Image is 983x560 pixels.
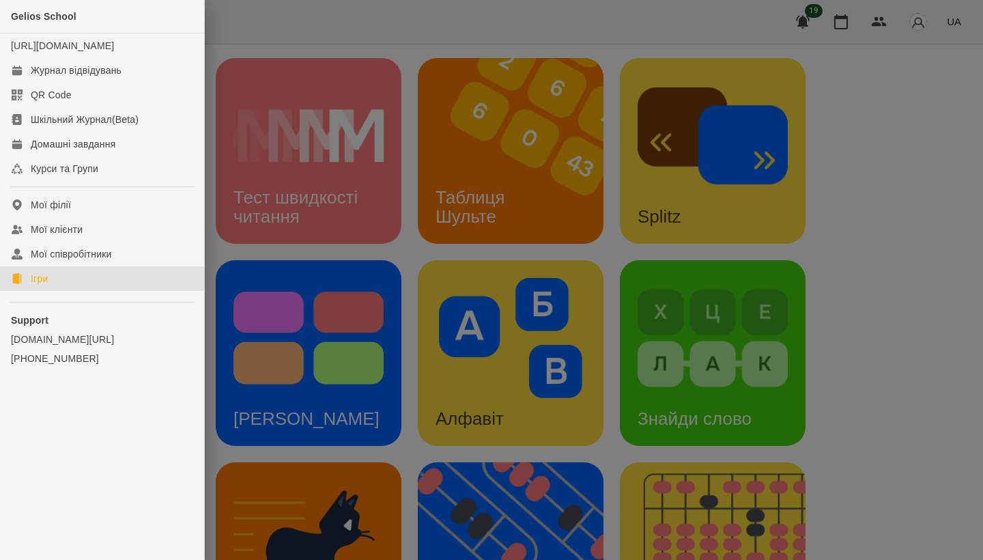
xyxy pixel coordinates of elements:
[11,352,193,365] a: [PHONE_NUMBER]
[31,162,98,176] div: Курси та Групи
[31,223,83,236] div: Мої клієнти
[11,40,114,51] a: [URL][DOMAIN_NAME]
[31,247,112,261] div: Мої співробітники
[31,64,122,77] div: Журнал відвідувань
[31,113,139,126] div: Шкільний Журнал(Beta)
[31,137,115,151] div: Домашні завдання
[31,88,72,102] div: QR Code
[31,272,48,285] div: Ігри
[31,198,71,212] div: Мої філії
[11,333,193,346] a: [DOMAIN_NAME][URL]
[11,313,193,327] p: Support
[11,11,76,22] span: Gelios School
